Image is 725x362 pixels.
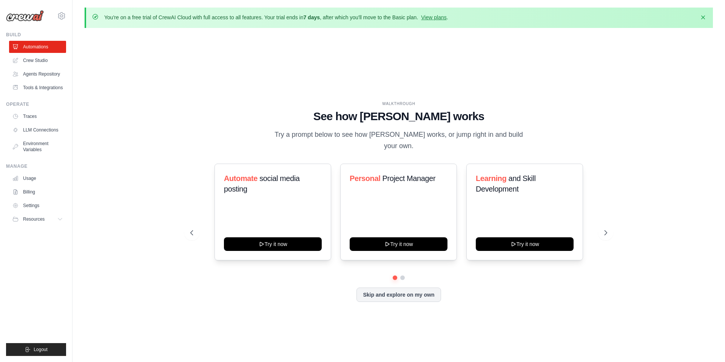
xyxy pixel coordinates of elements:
[6,163,66,169] div: Manage
[350,174,380,183] span: Personal
[224,237,322,251] button: Try it now
[303,14,320,20] strong: 7 days
[6,343,66,356] button: Logout
[9,172,66,184] a: Usage
[9,138,66,156] a: Environment Variables
[9,82,66,94] a: Tools & Integrations
[383,174,436,183] span: Project Manager
[6,32,66,38] div: Build
[350,237,447,251] button: Try it now
[476,237,574,251] button: Try it now
[9,213,66,225] button: Resources
[224,174,300,193] span: social media posting
[224,174,258,183] span: Automate
[9,200,66,212] a: Settings
[421,14,446,20] a: View plans
[9,54,66,67] a: Crew Studio
[190,110,607,123] h1: See how [PERSON_NAME] works
[6,10,44,22] img: Logo
[9,68,66,80] a: Agents Repository
[9,41,66,53] a: Automations
[23,216,45,222] span: Resources
[9,110,66,122] a: Traces
[476,174,506,183] span: Learning
[9,186,66,198] a: Billing
[272,129,526,152] p: Try a prompt below to see how [PERSON_NAME] works, or jump right in and build your own.
[6,101,66,107] div: Operate
[356,288,441,302] button: Skip and explore on my own
[190,101,607,107] div: WALKTHROUGH
[9,124,66,136] a: LLM Connections
[34,347,48,353] span: Logout
[476,174,535,193] span: and Skill Development
[104,14,448,21] p: You're on a free trial of CrewAI Cloud with full access to all features. Your trial ends in , aft...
